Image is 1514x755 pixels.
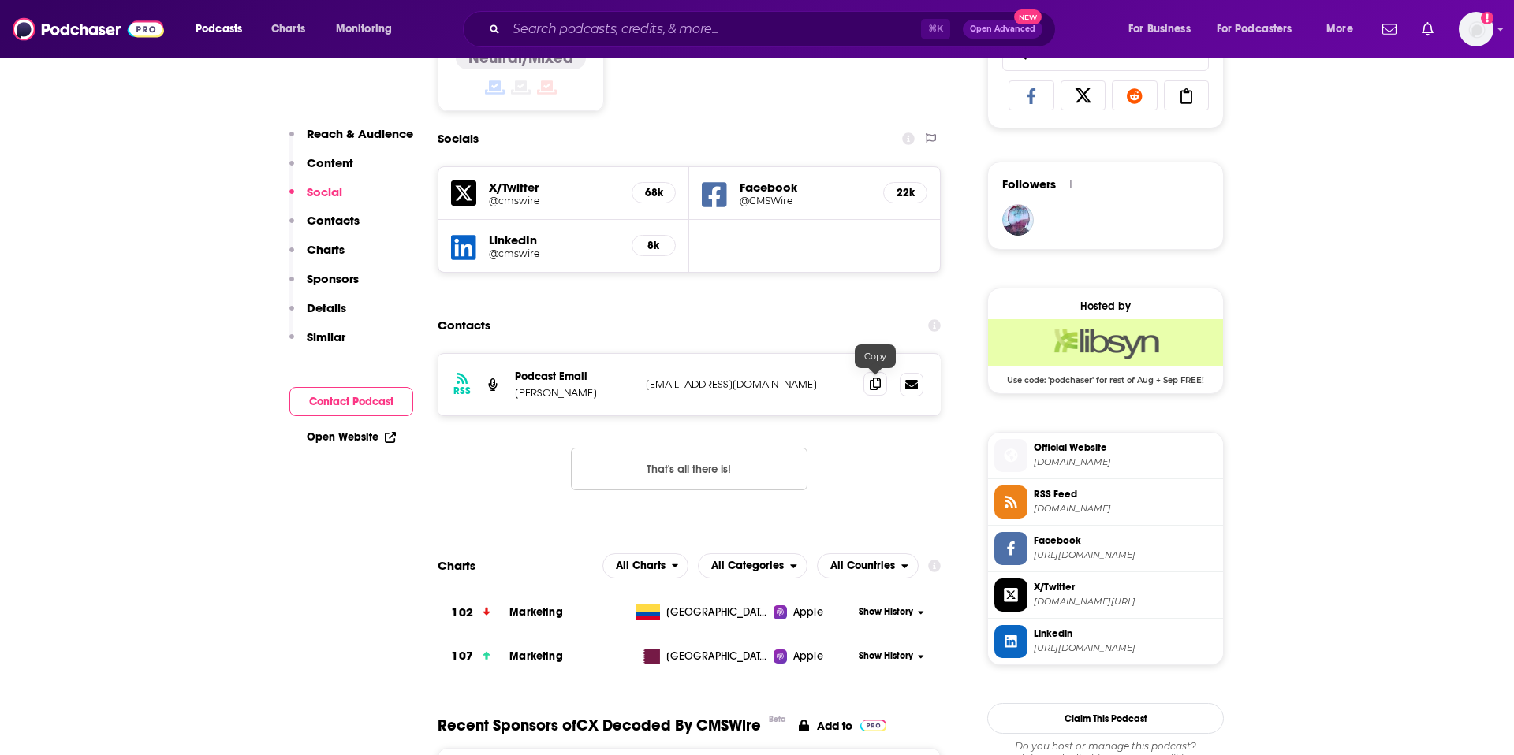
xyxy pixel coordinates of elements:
[1034,487,1217,501] span: RSS Feed
[793,604,823,620] span: Apple
[859,649,913,663] span: Show History
[646,377,851,391] p: [EMAIL_ADDRESS][DOMAIN_NAME]
[289,329,345,359] button: Similar
[489,232,619,247] h5: LinkedIn
[1376,16,1403,43] a: Show notifications dropdown
[1481,12,1493,24] svg: Add a profile image
[1459,12,1493,46] span: Logged in as kgolds
[817,553,919,578] button: open menu
[1128,18,1191,40] span: For Business
[817,719,852,733] p: Add to
[740,180,871,195] h5: Facebook
[307,213,360,228] p: Contacts
[1034,549,1217,561] span: https://www.facebook.com/CMSWire
[1459,12,1493,46] img: User Profile
[1002,204,1034,236] a: cl517
[1034,596,1217,608] span: twitter.com/cmswire
[897,186,914,199] h5: 22k
[987,740,1224,753] span: Do you host or manage this podcast?
[859,605,913,619] span: Show History
[307,430,396,444] a: Open Website
[630,604,774,620] a: [GEOGRAPHIC_DATA]
[1164,80,1210,110] a: Copy Link
[970,25,1035,33] span: Open Advanced
[988,299,1223,313] div: Hosted by
[509,649,562,663] span: Marketing
[325,17,412,42] button: open menu
[571,448,807,490] button: Nothing here.
[830,560,895,571] span: All Countries
[854,605,930,619] button: Show History
[438,124,479,154] h2: Socials
[963,20,1042,39] button: Open AdvancedNew
[602,553,689,578] button: open menu
[602,553,689,578] h2: Platforms
[988,366,1223,385] span: Use code: 'podchaser' for rest of Aug + Sep FREE!
[438,591,509,634] a: 102
[994,485,1217,519] a: RSS Feed[DOMAIN_NAME]
[438,311,490,340] h2: Contacts
[987,703,1224,734] button: Claim This Podcast
[289,184,342,214] button: Social
[489,180,619,195] h5: X/Twitter
[307,300,346,315] p: Details
[289,213,360,242] button: Contacts
[1068,177,1072,192] div: 1
[793,649,823,664] span: Apple
[289,271,359,300] button: Sponsors
[515,386,633,400] p: [PERSON_NAME]
[307,242,345,257] p: Charts
[289,126,413,155] button: Reach & Audience
[489,195,619,206] a: @cmswire
[740,195,871,206] a: @CMSWire
[616,560,666,571] span: All Charts
[1415,16,1440,43] a: Show notifications dropdown
[261,17,315,42] a: Charts
[196,18,242,40] span: Podcasts
[630,649,774,664] a: [GEOGRAPHIC_DATA]
[711,560,784,571] span: All Categories
[13,14,164,44] img: Podchaser - Follow, Share and Rate Podcasts
[307,271,359,286] p: Sponsors
[988,319,1223,384] a: Libsyn Deal: Use code: 'podchaser' for rest of Aug + Sep FREE!
[506,17,921,42] input: Search podcasts, credits, & more...
[1117,17,1210,42] button: open menu
[921,19,950,39] span: ⌘ K
[1009,80,1054,110] a: Share on Facebook
[1217,18,1292,40] span: For Podcasters
[1326,18,1353,40] span: More
[289,387,413,416] button: Contact Podcast
[1061,80,1106,110] a: Share on X/Twitter
[478,11,1071,47] div: Search podcasts, credits, & more...
[289,242,345,271] button: Charts
[451,647,472,665] h3: 107
[509,605,562,619] a: Marketing
[994,532,1217,565] a: Facebook[URL][DOMAIN_NAME]
[1034,456,1217,468] span: cxdecoded.libsyn.com
[1034,441,1217,455] span: Official Website
[185,17,263,42] button: open menu
[438,634,509,678] a: 107
[994,578,1217,612] a: X/Twitter[DOMAIN_NAME][URL]
[451,604,472,622] h3: 102
[698,553,807,578] button: open menu
[1315,17,1373,42] button: open menu
[817,553,919,578] h2: Countries
[769,714,786,724] div: Beta
[774,604,853,620] a: Apple
[1034,534,1217,548] span: Facebook
[307,155,353,170] p: Content
[1034,642,1217,654] span: https://www.linkedin.com/company/cmswire
[1014,9,1042,24] span: New
[645,239,662,252] h5: 8k
[1459,12,1493,46] button: Show profile menu
[1034,580,1217,594] span: X/Twitter
[289,155,353,184] button: Content
[666,649,769,664] span: Qatar
[988,319,1223,366] img: Libsyn Deal: Use code: 'podchaser' for rest of Aug + Sep FREE!
[994,439,1217,472] a: Official Website[DOMAIN_NAME]
[438,558,475,573] h2: Charts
